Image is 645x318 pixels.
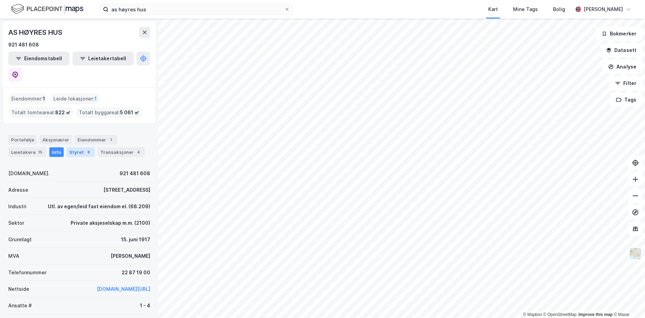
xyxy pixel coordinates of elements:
[9,93,48,104] div: Eiendommer :
[611,285,645,318] iframe: Chat Widget
[85,149,92,156] div: 8
[8,285,29,293] div: Nettside
[553,5,565,13] div: Bolig
[602,60,642,74] button: Analyse
[66,147,95,157] div: Styret
[135,149,142,156] div: 4
[98,147,145,157] div: Transaksjoner
[94,95,97,103] span: 1
[513,5,538,13] div: Mine Tags
[596,27,642,41] button: Bokmerker
[120,108,139,117] span: 5 061 ㎡
[8,268,47,277] div: Telefonnummer
[48,202,150,211] div: Utl. av egen/leid fast eiendom el. (68.209)
[8,169,50,178] div: [DOMAIN_NAME].
[103,186,150,194] div: [STREET_ADDRESS]
[8,252,19,260] div: MVA
[8,219,24,227] div: Sektor
[8,186,28,194] div: Adresse
[120,169,150,178] div: 921 481 608
[37,149,44,156] div: 15
[72,52,134,65] button: Leietakertabell
[610,93,642,107] button: Tags
[75,135,117,145] div: Eiendommer
[140,301,150,310] div: 1 - 4
[8,235,32,244] div: Grunnlagt
[109,4,284,14] input: Søk på adresse, matrikkel, gårdeiere, leietakere eller personer
[579,312,613,317] a: Improve this map
[543,312,577,317] a: OpenStreetMap
[609,76,642,90] button: Filter
[55,108,71,117] span: 822 ㎡
[76,107,142,118] div: Totalt byggareal :
[584,5,623,13] div: [PERSON_NAME]
[8,147,47,157] div: Leietakere
[111,252,150,260] div: [PERSON_NAME]
[611,285,645,318] div: Kontrollprogram for chat
[121,235,150,244] div: 15. juni 1917
[488,5,498,13] div: Kart
[629,247,642,260] img: Z
[8,52,70,65] button: Eiendomstabell
[8,27,63,38] div: AS HØYRES HUS
[40,135,72,145] div: Aksjonærer
[107,136,114,143] div: 1
[122,268,150,277] div: 22 87 19 00
[9,107,73,118] div: Totalt tomteareal :
[51,93,100,104] div: Leide lokasjoner :
[8,41,39,49] div: 921 481 608
[8,301,32,310] div: Ansatte #
[523,312,542,317] a: Mapbox
[49,147,64,157] div: Info
[97,286,150,292] a: [DOMAIN_NAME][URL]
[600,43,642,57] button: Datasett
[43,95,45,103] span: 1
[71,219,150,227] div: Private aksjeselskap m.m. (2100)
[11,3,83,15] img: logo.f888ab2527a4732fd821a326f86c7f29.svg
[8,135,37,145] div: Portefølje
[8,202,27,211] div: Industri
